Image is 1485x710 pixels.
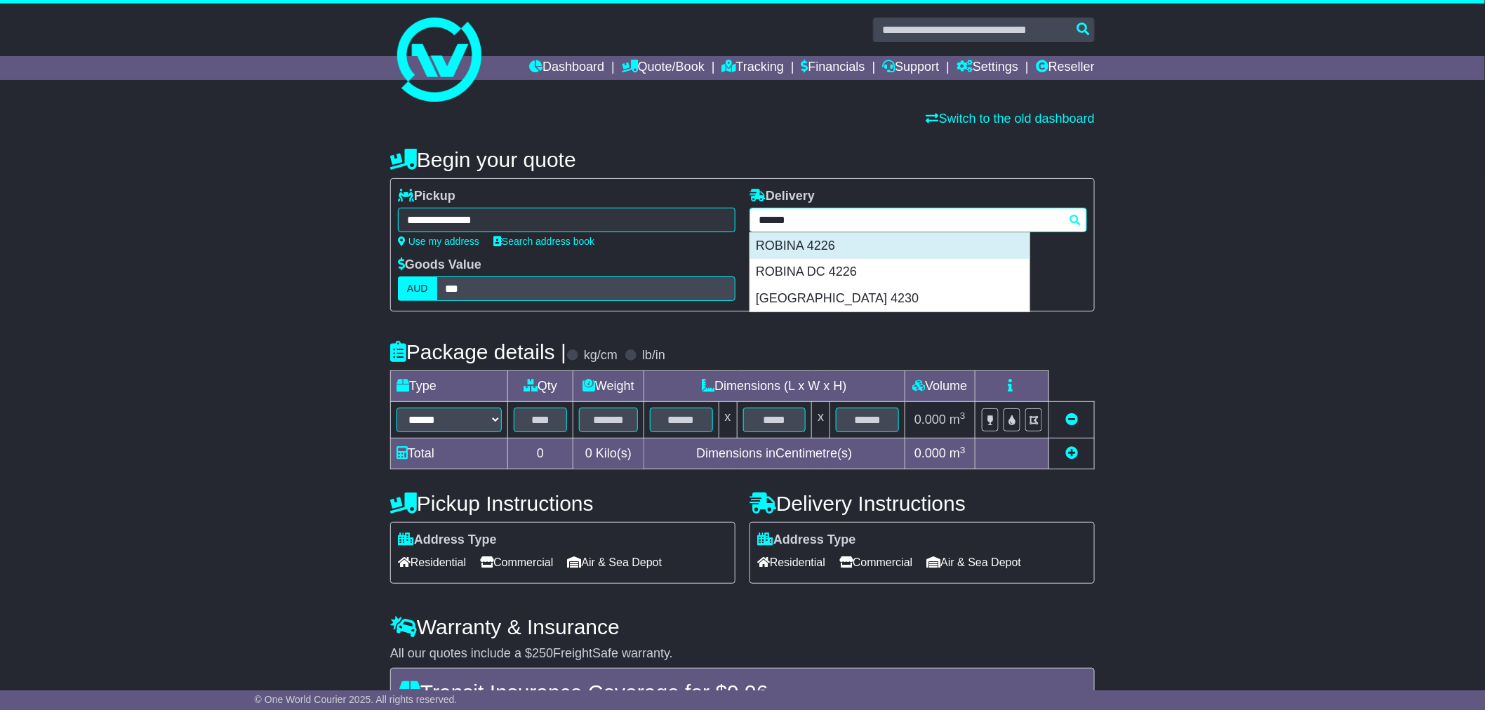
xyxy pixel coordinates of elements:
span: © One World Courier 2025. All rights reserved. [255,694,458,705]
span: Commercial [480,551,553,573]
div: All our quotes include a $ FreightSafe warranty. [390,646,1095,662]
a: Reseller [1036,56,1095,80]
div: [GEOGRAPHIC_DATA] 4230 [750,286,1030,312]
td: Total [391,438,508,469]
span: Commercial [839,551,912,573]
a: Remove this item [1065,413,1078,427]
td: 0 [508,438,573,469]
a: Use my address [398,236,479,247]
a: Add new item [1065,446,1078,460]
label: AUD [398,276,437,301]
label: Pickup [398,189,455,204]
label: Address Type [398,532,497,548]
td: x [812,402,830,438]
div: ROBINA DC 4226 [750,259,1030,286]
span: Residential [398,551,466,573]
a: Switch to the old dashboard [926,112,1095,126]
td: Qty [508,371,573,402]
span: m [950,446,966,460]
a: Settings [957,56,1018,80]
sup: 3 [960,445,966,455]
h4: Transit Insurance Coverage for $ [399,681,1086,704]
span: Air & Sea Depot [568,551,662,573]
label: kg/cm [584,348,618,363]
h4: Warranty & Insurance [390,615,1095,638]
h4: Delivery Instructions [750,492,1095,515]
span: 0 [585,446,592,460]
h4: Pickup Instructions [390,492,735,515]
sup: 3 [960,410,966,421]
td: Volume [905,371,975,402]
td: Kilo(s) [573,438,644,469]
h4: Package details | [390,340,566,363]
label: Goods Value [398,257,481,273]
typeahead: Please provide city [750,208,1087,232]
td: Type [391,371,508,402]
label: Address Type [757,532,856,548]
h4: Begin your quote [390,148,1095,171]
span: 250 [532,646,553,660]
div: ROBINA 4226 [750,233,1030,260]
span: 0.000 [914,446,946,460]
span: Air & Sea Depot [927,551,1022,573]
label: lb/in [642,348,665,363]
td: Weight [573,371,644,402]
a: Search address book [493,236,594,247]
span: m [950,413,966,427]
td: Dimensions in Centimetre(s) [644,438,905,469]
a: Support [882,56,939,80]
span: 9.96 [727,681,768,704]
td: x [719,402,737,438]
span: 0.000 [914,413,946,427]
a: Quote/Book [622,56,705,80]
span: Residential [757,551,825,573]
label: Delivery [750,189,815,204]
a: Dashboard [529,56,604,80]
a: Tracking [722,56,784,80]
td: Dimensions (L x W x H) [644,371,905,402]
a: Financials [801,56,865,80]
